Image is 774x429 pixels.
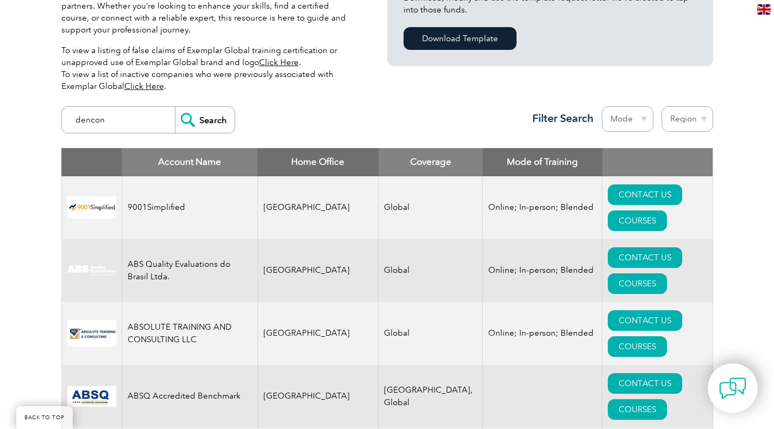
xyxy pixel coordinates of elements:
a: COURSES [608,336,667,357]
td: [GEOGRAPHIC_DATA], Global [379,365,483,428]
img: 37c9c059-616f-eb11-a812-002248153038-logo.png [67,196,116,219]
a: CONTACT US [608,247,682,268]
img: cc24547b-a6e0-e911-a812-000d3a795b83-logo.png [67,386,116,407]
a: CONTACT US [608,373,682,394]
a: CONTACT US [608,310,682,331]
a: Click Here [124,81,164,91]
img: contact-chat.png [719,375,746,402]
th: Home Office: activate to sort column ascending [257,148,379,176]
a: CONTACT US [608,184,682,205]
td: Global [379,302,483,365]
img: 16e092f6-eadd-ed11-a7c6-00224814fd52-logo.png [67,320,116,347]
th: Coverage: activate to sort column ascending [379,148,483,176]
td: Global [379,176,483,239]
a: BACK TO TOP [16,406,73,429]
a: Click Here [259,57,299,67]
input: Search [175,107,235,133]
th: Mode of Training: activate to sort column ascending [483,148,602,176]
a: COURSES [608,273,667,294]
td: [GEOGRAPHIC_DATA] [257,176,379,239]
th: Account Name: activate to sort column descending [122,148,257,176]
a: Download Template [404,27,517,50]
td: ABSOLUTE TRAINING AND CONSULTING LLC [122,302,257,365]
td: [GEOGRAPHIC_DATA] [257,302,379,365]
td: [GEOGRAPHIC_DATA] [257,365,379,428]
a: COURSES [608,210,667,231]
td: 9001Simplified [122,176,257,239]
td: ABSQ Accredited Benchmark [122,365,257,428]
img: en [757,4,771,15]
td: ABS Quality Evaluations do Brasil Ltda. [122,239,257,302]
p: To view a listing of false claims of Exemplar Global training certification or unapproved use of ... [61,44,355,92]
td: [GEOGRAPHIC_DATA] [257,239,379,302]
h3: Filter Search [526,112,594,125]
td: Online; In-person; Blended [483,176,602,239]
td: Global [379,239,483,302]
th: : activate to sort column ascending [602,148,713,176]
td: Online; In-person; Blended [483,239,602,302]
img: c92924ac-d9bc-ea11-a814-000d3a79823d-logo.jpg [67,265,116,277]
a: COURSES [608,399,667,420]
td: Online; In-person; Blended [483,302,602,365]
